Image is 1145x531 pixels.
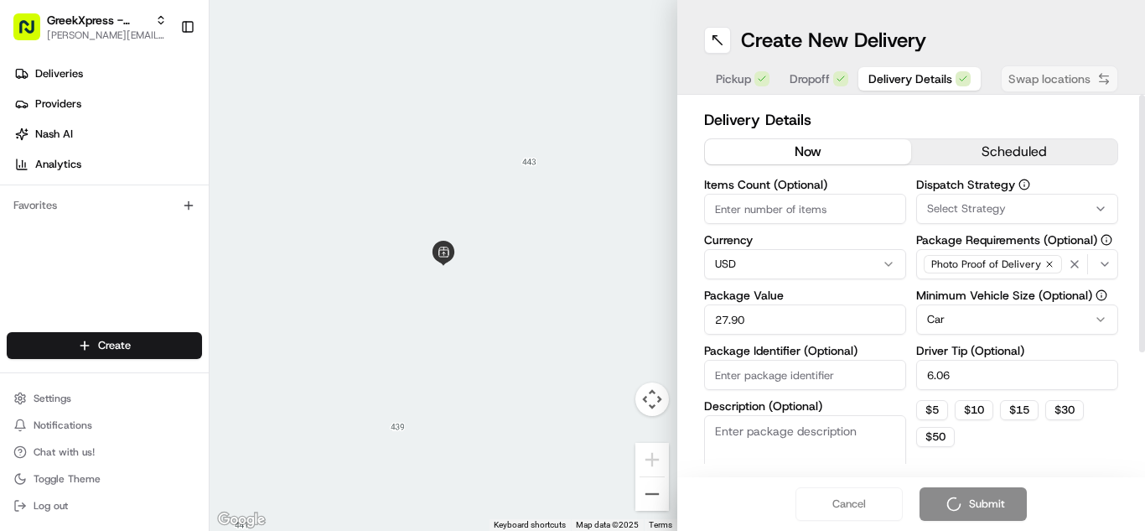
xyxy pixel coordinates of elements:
input: Enter package value [704,305,906,335]
span: Log out [34,499,68,513]
button: Keyboard shortcuts [494,519,566,531]
button: Start new chat [285,165,305,185]
label: Description (Optional) [704,400,906,412]
button: Dispatch Strategy [1018,179,1030,190]
button: Settings [7,387,202,410]
a: Deliveries [7,60,209,87]
button: Photo Proof of Delivery [916,249,1118,279]
span: [DATE] [135,260,169,273]
button: $10 [955,400,993,420]
span: Delivery Details [868,70,952,87]
button: GreekXpress - Plainview[PERSON_NAME][EMAIL_ADDRESS][DOMAIN_NAME] [7,7,174,47]
img: 1736555255976-a54dd68f-1ca7-489b-9aae-adbdc363a1c4 [17,160,47,190]
span: Providers [35,96,81,112]
a: Terms [649,520,672,529]
label: Items Count (Optional) [704,179,906,190]
h1: Create New Delivery [741,27,926,54]
img: Google [214,509,269,531]
a: Analytics [7,151,209,178]
span: Select Strategy [927,201,1006,216]
label: Driver Tip (Optional) [916,345,1118,357]
label: Minimum Vehicle Size (Optional) [916,289,1118,301]
button: See all [260,215,305,235]
a: 📗Knowledge Base [10,323,135,353]
span: API Documentation [158,330,269,346]
button: $50 [916,427,955,447]
div: Start new chat [57,160,275,177]
span: Knowledge Base [34,330,128,346]
span: Settings [34,392,71,405]
img: Nash [17,17,50,50]
span: Notifications [34,419,92,432]
div: Past conversations [17,218,112,232]
a: Powered byPylon [118,370,203,383]
input: Clear [44,108,277,126]
span: Pylon [167,371,203,383]
span: Map data ©2025 [576,520,639,529]
button: Zoom in [635,443,669,476]
span: Photo Proof of Delivery [931,258,1041,271]
button: now [705,139,911,164]
button: Toggle Theme [7,467,202,491]
input: Enter driver tip amount [916,360,1118,390]
span: Regen Pajulas [52,260,122,273]
a: Open this area in Google Maps (opens a new window) [214,509,269,531]
label: Package Identifier (Optional) [704,345,906,357]
button: [PERSON_NAME][EMAIL_ADDRESS][DOMAIN_NAME] [47,29,167,42]
div: Favorites [7,192,202,219]
button: Notifications [7,414,202,437]
button: Select Strategy [916,194,1118,224]
div: 💻 [142,331,155,345]
span: Create [98,338,131,353]
span: • [126,260,132,273]
button: GreekXpress - Plainview [47,12,148,29]
button: $30 [1045,400,1084,420]
label: Currency [704,234,906,246]
button: Map camera controls [635,383,669,416]
a: Providers [7,91,209,117]
img: Regen Pajulas [17,244,44,271]
p: Welcome 👋 [17,67,305,94]
span: Pickup [716,70,751,87]
button: $15 [1000,400,1039,420]
button: Chat with us! [7,440,202,464]
button: scheduled [911,139,1117,164]
img: 1736555255976-a54dd68f-1ca7-489b-9aae-adbdc363a1c4 [34,261,47,274]
h2: Delivery Details [704,108,1118,132]
label: Package Requirements (Optional) [916,234,1118,246]
div: We're available if you need us! [57,177,212,190]
button: Minimum Vehicle Size (Optional) [1096,289,1107,301]
input: Enter number of items [704,194,906,224]
span: Nash AI [35,127,73,142]
a: Nash AI [7,121,209,148]
button: Log out [7,494,202,518]
div: 📗 [17,331,30,345]
button: Zoom out [635,477,669,511]
span: Deliveries [35,66,83,81]
input: Enter package identifier [704,360,906,390]
label: Dispatch Strategy [916,179,1118,190]
button: Create [7,332,202,359]
button: $5 [916,400,948,420]
span: Chat with us! [34,445,95,459]
button: Package Requirements (Optional) [1101,234,1112,246]
span: Toggle Theme [34,472,101,486]
a: 💻API Documentation [135,323,276,353]
label: Package Value [704,289,906,301]
span: Analytics [35,157,81,172]
span: Dropoff [790,70,830,87]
